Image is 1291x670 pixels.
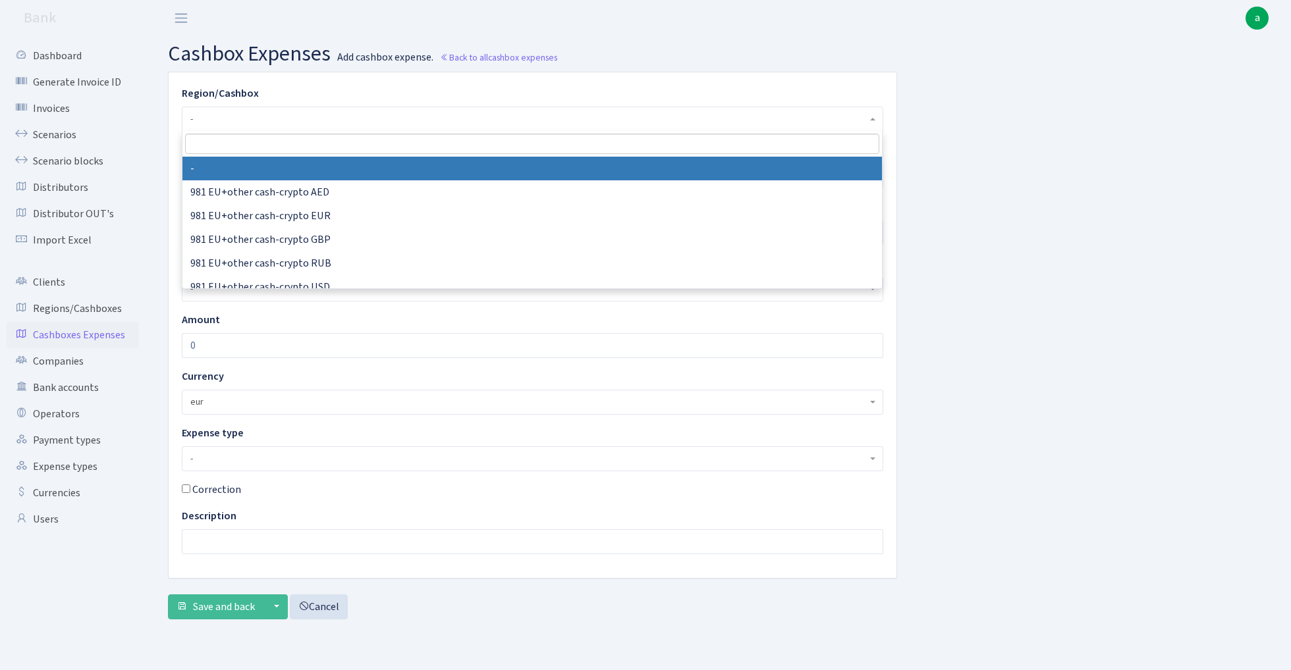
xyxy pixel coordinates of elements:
label: Description [182,508,236,524]
span: - [190,282,867,296]
li: 981 EU+other cash-crypto USD [182,275,882,299]
small: Add cashbox expense. [335,51,433,64]
span: cashbox expenses [488,51,557,64]
label: Currency [182,369,224,384]
label: Region/Cashbox [182,86,259,101]
span: eur [182,390,883,415]
label: Amount [182,312,220,328]
li: 981 EU+other cash-crypto EUR [182,204,882,228]
a: Users [7,506,138,532]
button: Save and back [168,594,263,619]
span: - [182,446,883,471]
a: Dashboard [7,43,138,69]
a: Distributor OUT's [7,201,138,227]
a: Invoices [7,95,138,122]
a: Currencies [7,480,138,506]
label: Correction [192,482,241,498]
a: Import Excel [7,227,138,253]
li: - [182,157,882,180]
li: 981 EU+other cash-crypto RUB [182,251,882,275]
label: Expense type [182,425,244,441]
a: Regions/Cashboxes [7,296,138,322]
span: Save and back [193,600,255,614]
a: Back to allcashbox expenses [440,51,557,64]
a: Scenario blocks [7,148,138,174]
li: 981 EU+other cash-crypto AED [182,180,882,204]
a: Expense types [7,453,138,480]
span: - [182,276,883,301]
a: Operators [7,401,138,427]
a: Cancel [290,594,348,619]
a: Companies [7,348,138,374]
span: - [182,107,883,132]
a: Generate Invoice ID [7,69,138,95]
a: Scenarios [7,122,138,148]
span: eur [190,396,867,409]
a: Cashboxes Expenses [7,322,138,348]
a: a [1246,7,1269,30]
a: Bank accounts [7,374,138,401]
button: Toggle navigation [165,7,198,29]
li: 981 EU+other cash-crypto GBP [182,228,882,251]
span: - [190,452,867,465]
a: Clients [7,269,138,296]
a: Payment types [7,427,138,453]
span: cashbox expenses [168,39,331,69]
a: Distributors [7,174,138,201]
span: - [190,113,867,126]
